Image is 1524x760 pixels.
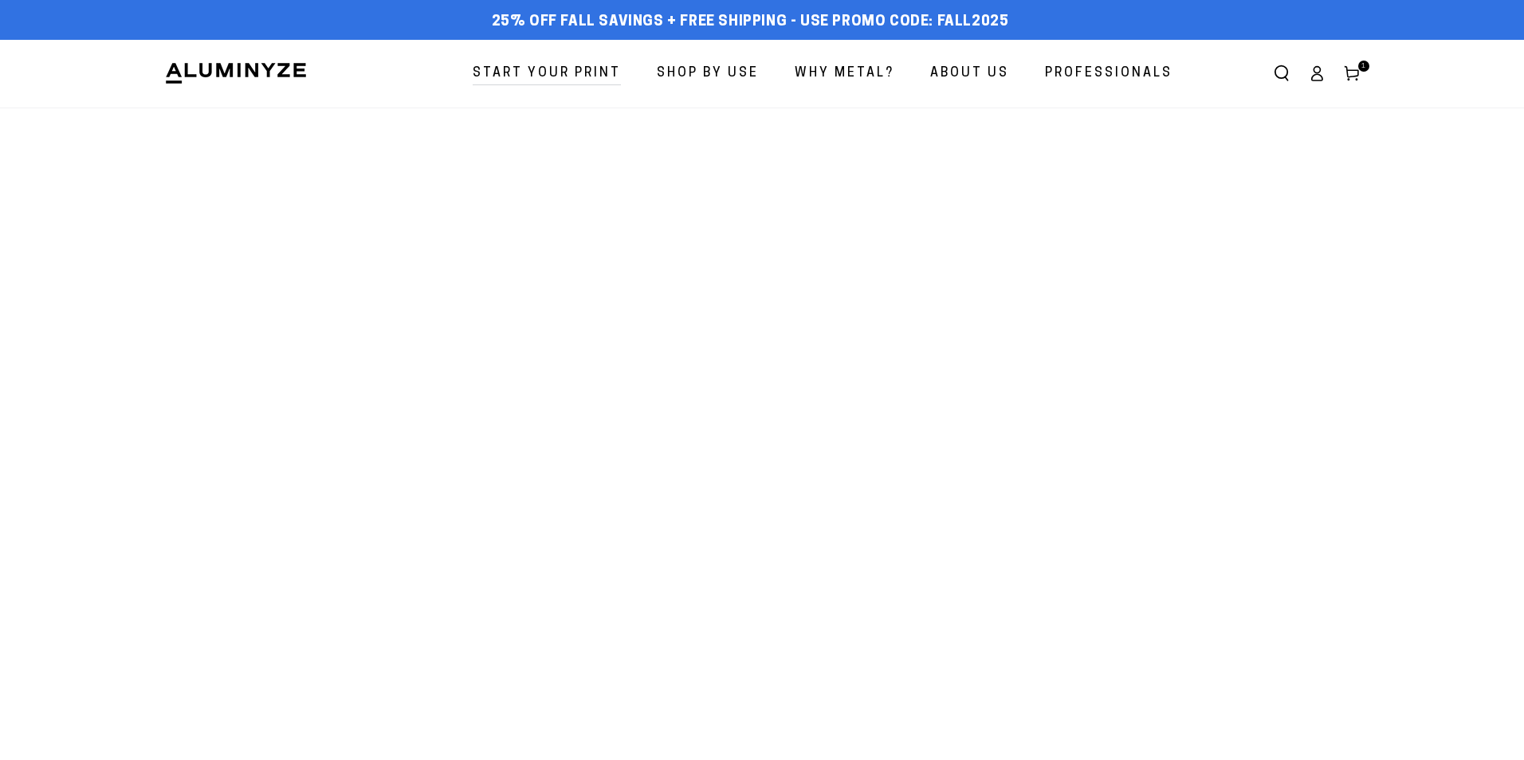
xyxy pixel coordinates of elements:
[783,53,906,95] a: Why Metal?
[795,62,894,85] span: Why Metal?
[473,62,621,85] span: Start Your Print
[1033,53,1184,95] a: Professionals
[164,61,308,85] img: Aluminyze
[492,14,1009,31] span: 25% off FALL Savings + Free Shipping - Use Promo Code: FALL2025
[461,53,633,95] a: Start Your Print
[1045,62,1172,85] span: Professionals
[645,53,771,95] a: Shop By Use
[657,62,759,85] span: Shop By Use
[918,53,1021,95] a: About Us
[1361,61,1366,72] span: 1
[930,62,1009,85] span: About Us
[1264,56,1299,91] summary: Search our site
